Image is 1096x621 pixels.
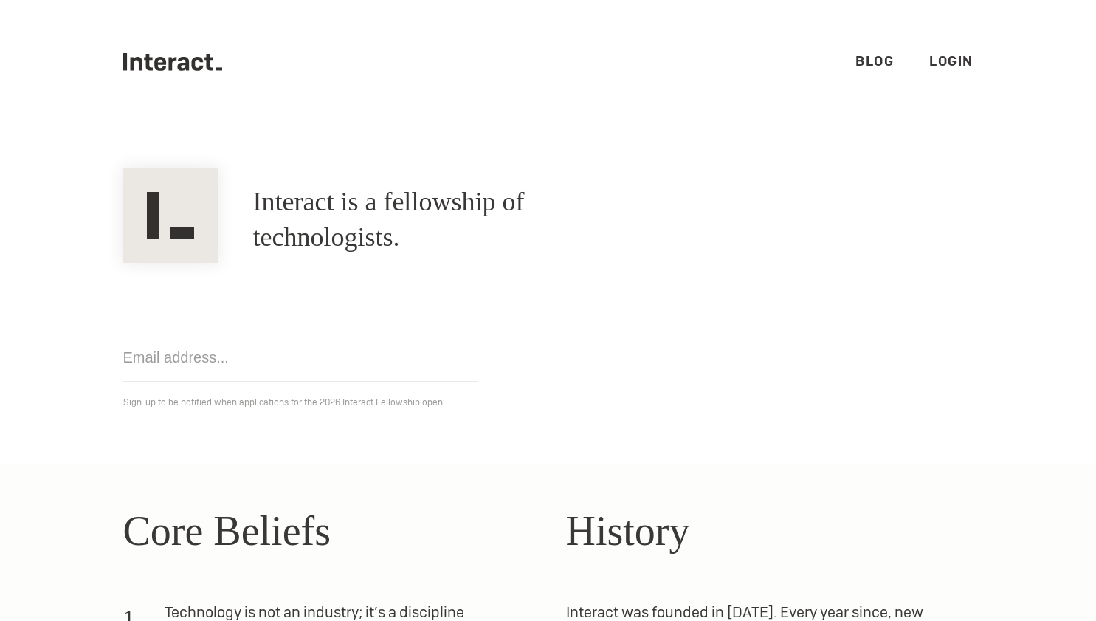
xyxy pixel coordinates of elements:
[123,168,218,263] img: Interact Logo
[123,394,973,411] p: Sign-up to be notified when applications for the 2026 Interact Fellowship open.
[253,185,652,255] h1: Interact is a fellowship of technologists.
[855,52,894,69] a: Blog
[566,500,973,562] h2: History
[929,52,973,69] a: Login
[123,500,531,562] h2: Core Beliefs
[123,334,478,382] input: Email address...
